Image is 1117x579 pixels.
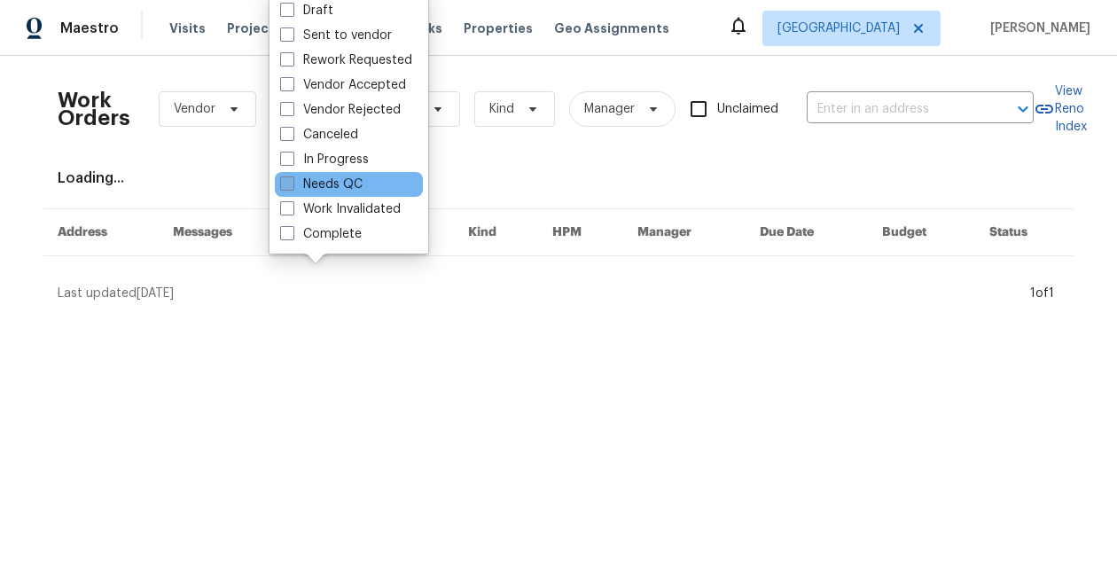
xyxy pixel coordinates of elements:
h2: Work Orders [58,91,130,127]
th: Manager [623,209,746,256]
th: Kind [454,209,538,256]
input: Enter in an address [807,96,984,123]
span: Kind [489,100,514,118]
label: Vendor Rejected [280,101,401,119]
span: Maestro [60,20,119,37]
span: Visits [169,20,206,37]
a: View Reno Index [1034,82,1087,136]
label: Draft [280,2,333,20]
th: Due Date [746,209,868,256]
label: Work Invalidated [280,200,401,218]
label: Sent to vendor [280,27,392,44]
span: [DATE] [137,287,174,300]
span: [PERSON_NAME] [983,20,1090,37]
th: HPM [538,209,623,256]
div: 1 of 1 [1030,285,1054,302]
span: Manager [584,100,635,118]
label: Needs QC [280,176,363,193]
div: Last updated [58,285,1025,302]
span: Properties [464,20,533,37]
span: [GEOGRAPHIC_DATA] [777,20,900,37]
div: Loading... [58,169,1059,187]
span: Unclaimed [717,100,778,119]
label: Complete [280,225,362,243]
th: Budget [868,209,975,256]
th: Messages [159,209,289,256]
label: Canceled [280,126,358,144]
button: Open [1011,97,1035,121]
label: Vendor Accepted [280,76,406,94]
label: Rework Requested [280,51,412,69]
span: Vendor [174,100,215,118]
label: In Progress [280,151,369,168]
th: Address [43,209,159,256]
th: Status [975,209,1074,256]
span: Geo Assignments [554,20,669,37]
span: Projects [227,20,282,37]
